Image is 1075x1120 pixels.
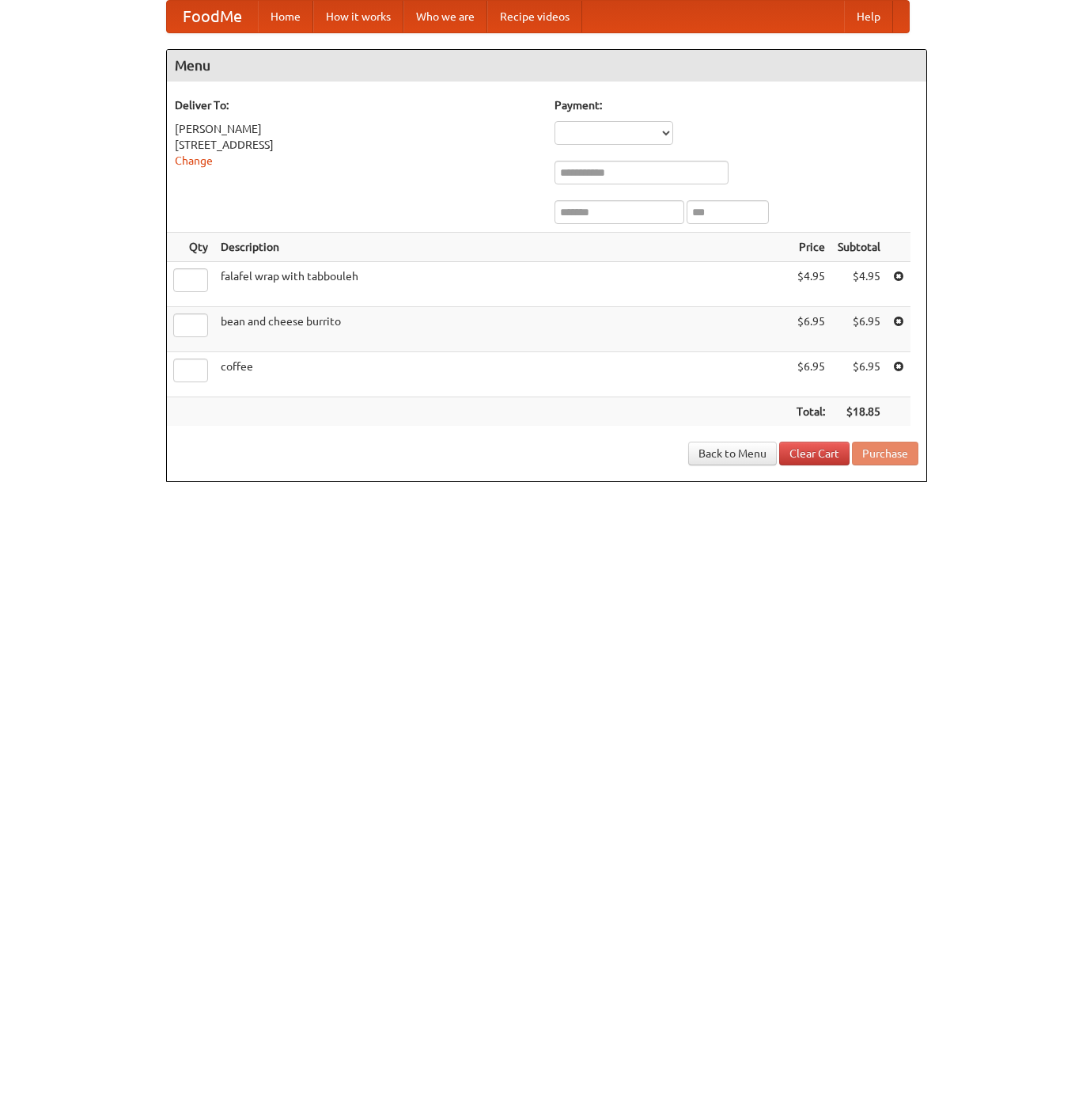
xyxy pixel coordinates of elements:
[688,442,777,465] a: Back to Menu
[844,1,893,32] a: Help
[214,233,790,262] th: Description
[258,1,313,32] a: Home
[831,352,887,397] td: $6.95
[167,1,258,32] a: FoodMe
[175,154,213,167] a: Change
[831,233,887,262] th: Subtotal
[167,233,214,262] th: Qty
[175,97,539,113] h5: Deliver To:
[831,397,887,427] th: $18.85
[175,121,539,137] div: [PERSON_NAME]
[175,137,539,153] div: [STREET_ADDRESS]
[790,397,831,427] th: Total:
[214,262,790,307] td: falafel wrap with tabbouleh
[167,50,926,82] h4: Menu
[487,1,582,32] a: Recipe videos
[852,442,918,465] button: Purchase
[313,1,403,32] a: How it works
[790,307,831,352] td: $6.95
[790,352,831,397] td: $6.95
[555,97,918,113] h5: Payment:
[214,307,790,352] td: bean and cheese burrito
[790,262,831,307] td: $4.95
[403,1,487,32] a: Who we are
[779,442,850,465] a: Clear Cart
[831,262,887,307] td: $4.95
[831,307,887,352] td: $6.95
[790,233,831,262] th: Price
[214,352,790,397] td: coffee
